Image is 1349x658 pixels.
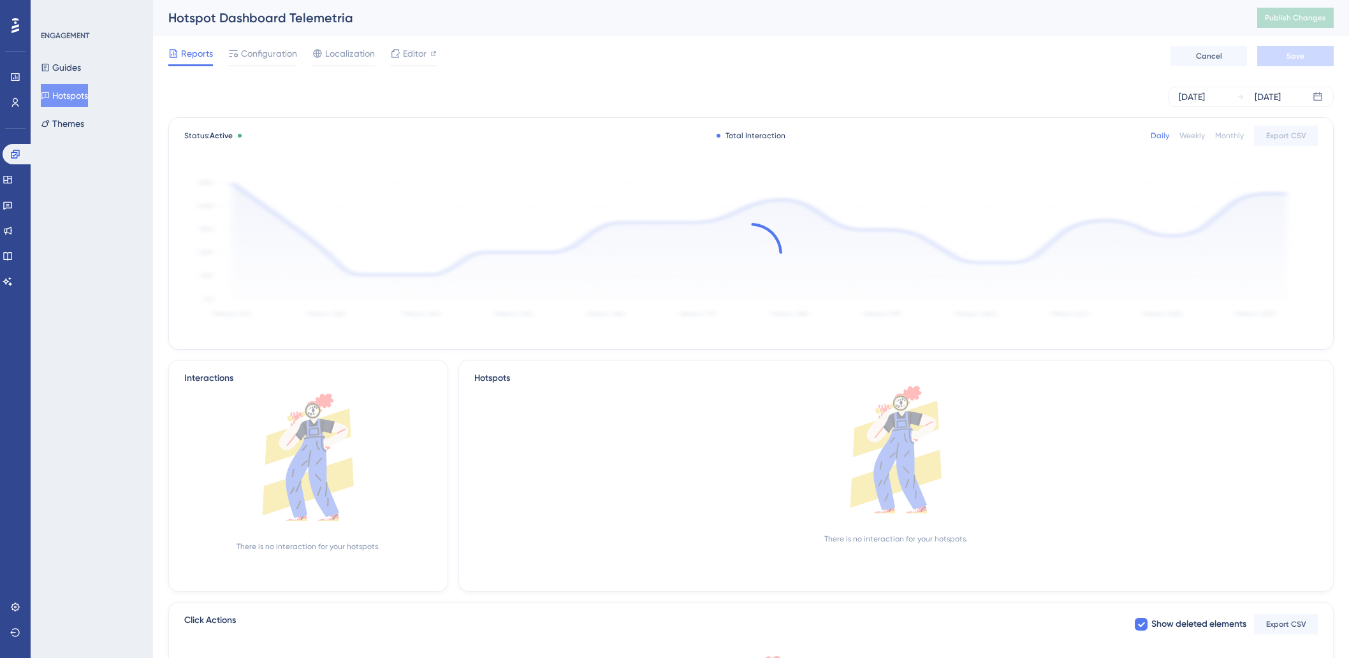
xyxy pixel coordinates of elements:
div: [DATE] [1179,89,1205,104]
span: Active [210,131,233,140]
div: Monthly [1215,131,1244,141]
span: Configuration [241,46,297,61]
div: There is no interaction for your hotspots. [237,541,380,552]
button: Guides [41,56,81,79]
div: Hotspots [474,371,1318,386]
button: Cancel [1170,46,1247,66]
div: Weekly [1179,131,1205,141]
span: Publish Changes [1265,13,1326,23]
button: Export CSV [1254,614,1318,634]
div: Hotspot Dashboard Telemetria [168,9,1225,27]
button: Themes [41,112,84,135]
span: Status: [184,131,233,141]
div: Daily [1151,131,1169,141]
span: Localization [325,46,375,61]
span: Export CSV [1266,131,1306,141]
button: Hotspots [41,84,88,107]
span: Click Actions [184,613,236,636]
span: Reports [181,46,213,61]
span: Editor [403,46,427,61]
span: Export CSV [1266,619,1306,629]
span: Save [1287,51,1304,61]
div: There is no interaction for your hotspots. [824,534,968,544]
div: ENGAGEMENT [41,31,89,41]
button: Publish Changes [1257,8,1334,28]
span: Cancel [1196,51,1222,61]
span: Show deleted elements [1151,617,1246,632]
button: Save [1257,46,1334,66]
div: Total Interaction [717,131,785,141]
div: [DATE] [1255,89,1281,104]
div: Interactions [184,371,233,386]
button: Export CSV [1254,125,1318,146]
